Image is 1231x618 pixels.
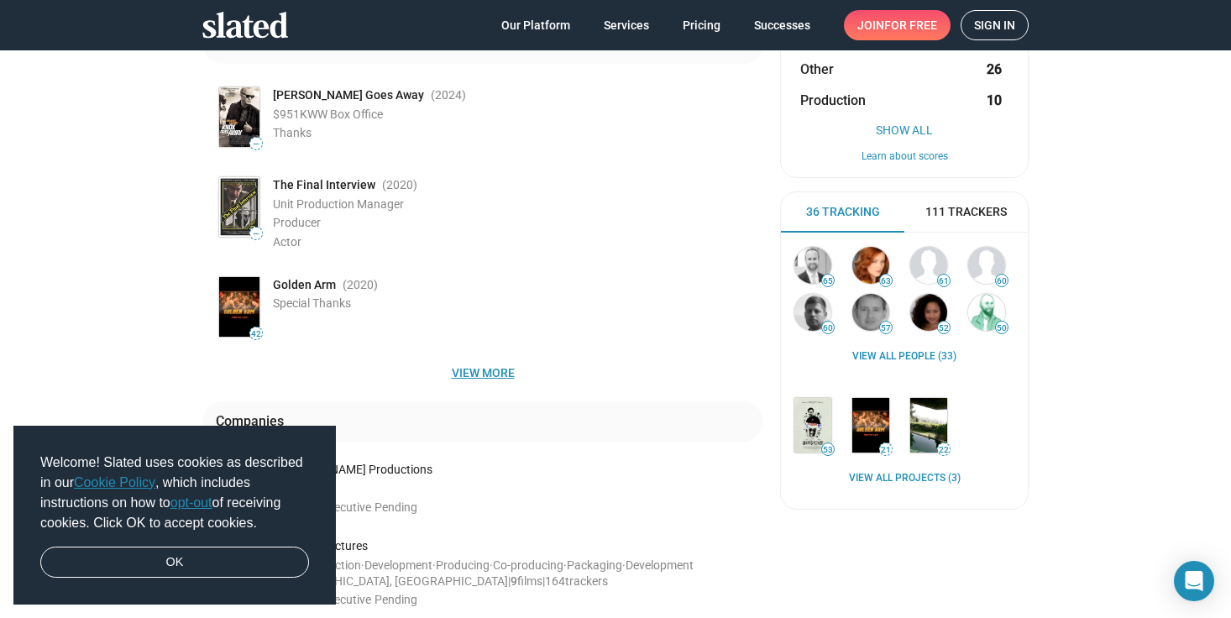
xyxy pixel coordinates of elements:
[375,500,417,514] span: Pending
[852,398,889,453] img: Golden Arm
[857,10,937,40] span: Join
[791,395,835,456] a: Dinner in America
[40,453,309,533] span: Welcome! Slated uses cookies as described in our , which includes instructions on how to of recei...
[216,412,291,430] div: Companies
[375,593,417,606] span: Pending
[219,87,259,147] img: Poster: Knox Goes Away
[849,472,961,485] a: View all Projects (3)
[74,475,155,490] a: Cookie Policy
[508,574,511,588] span: |
[250,229,262,238] span: —
[996,276,1008,286] span: 60
[170,495,212,510] a: opt-out
[806,204,880,220] span: 36 Tracking
[273,197,404,211] span: Unit Production Manager
[910,247,947,284] img: Adam Hendricks
[884,10,937,40] span: for free
[822,276,834,286] span: 65
[880,276,892,286] span: 63
[250,139,262,149] span: —
[431,87,466,103] span: (2024 )
[493,558,567,572] span: Co-producing ·
[907,395,951,456] a: Afternoon Delight
[961,10,1029,40] a: Sign in
[987,60,1002,78] strong: 26
[604,10,649,40] span: Services
[343,277,378,293] span: (2020 )
[542,574,545,588] span: |
[822,323,834,333] span: 60
[968,247,1005,284] img: Mason Novick
[273,277,336,293] a: Golden Arm
[1174,561,1214,601] div: Open Intercom Messenger
[925,204,1007,220] span: 111 Trackers
[273,107,307,121] span: $951K
[567,558,626,572] span: Packaging ·
[276,462,763,478] div: [PERSON_NAME] Productions
[987,92,1002,109] strong: 10
[250,329,262,339] span: 42
[590,10,663,40] a: Services
[273,87,424,103] span: [PERSON_NAME] Goes Away
[849,395,893,456] a: Golden Arm
[13,426,336,605] div: cookieconsent
[219,177,259,237] img: Poster: The Final Interview
[307,107,383,121] span: WW Box Office
[517,574,542,588] span: films
[216,358,750,388] span: View more
[880,323,892,333] span: 57
[683,10,720,40] span: Pricing
[974,11,1015,39] span: Sign in
[800,92,866,109] span: Production
[273,126,312,139] span: Thanks
[273,177,375,193] span: The Final Interview
[938,276,950,286] span: 61
[910,294,947,331] img: Crystal Powell
[794,294,831,331] img: Oren Peli
[273,216,321,229] span: Producer
[669,10,734,40] a: Pricing
[800,123,1008,137] button: Show All
[273,235,301,249] span: Actor
[436,558,493,572] span: Producing ·
[754,10,810,40] span: Successes
[364,558,436,572] span: Development ·
[938,323,950,333] span: 52
[276,574,508,588] span: [GEOGRAPHIC_DATA], [GEOGRAPHIC_DATA]
[794,247,831,284] img: Matthew Helderman
[996,323,1008,333] span: 50
[741,10,824,40] a: Successes
[852,294,889,331] img: Tore Schmidt
[626,558,694,572] span: Development
[910,398,947,453] img: Afternoon Delight
[968,294,1005,331] img: Victor Moyers
[852,350,956,364] a: View all People (33)
[938,445,950,455] span: 22
[488,10,584,40] a: Our Platform
[511,574,517,588] span: 9
[382,177,417,193] span: (2020 )
[844,10,951,40] a: Joinfor free
[273,296,351,310] span: Special Thanks
[501,10,570,40] span: Our Platform
[800,150,1008,164] button: Learn about scores
[852,247,889,284] img: Stephanie Wilcox
[219,277,259,337] img: Poster: Golden Arm
[202,358,763,388] button: View more
[880,445,892,455] span: 21
[565,574,608,588] span: trackers
[800,60,834,78] span: Other
[545,574,565,588] span: 164
[40,547,309,579] a: dismiss cookie message
[276,538,763,554] div: Ineffable Pictures
[822,445,834,455] span: 53
[794,398,831,453] img: Dinner in America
